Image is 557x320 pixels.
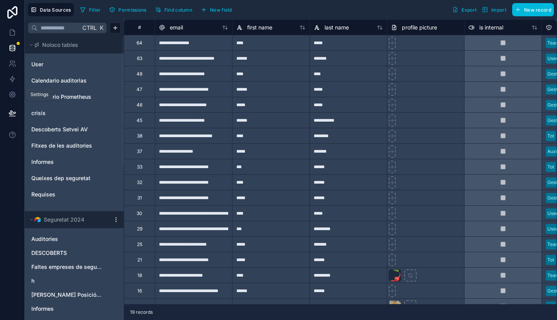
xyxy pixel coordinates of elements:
div: 18 [137,272,142,279]
button: Import [479,3,509,16]
div: 63 [137,55,142,62]
span: crisis [31,109,46,117]
span: Queixes dep seguretat [31,174,91,182]
span: Descoberts Setvei AV [31,126,88,133]
a: Auditories [31,235,102,243]
a: Informes [31,305,102,313]
button: Find column [152,4,195,15]
span: Filter [89,7,101,13]
div: 32 [137,179,142,186]
div: crisis [28,107,121,119]
button: Export [449,3,479,16]
div: 3 [138,303,141,310]
div: 16 [137,288,142,294]
div: 37 [137,148,142,155]
span: DESCOBERTS [31,249,67,257]
a: Calendario auditorias [31,77,94,84]
div: 38 [137,133,142,139]
span: User [31,60,43,68]
a: New record [509,3,554,16]
a: h [31,277,102,285]
div: Tot [547,256,554,263]
span: New record [524,7,551,13]
div: Faltes empreses de seguretat [28,261,121,273]
button: Airtable LogoSeguretat 2024 [28,214,110,225]
a: Requises [31,191,94,198]
span: Fitxes de les auditories [31,142,92,150]
span: New field [210,7,232,13]
button: Filter [77,4,104,15]
span: 19 records [130,309,153,315]
span: Informes [31,158,54,166]
a: crisis [31,109,94,117]
a: Permissions [106,4,152,15]
div: 29 [137,226,142,232]
div: 47 [137,86,142,93]
span: K [99,25,104,31]
div: Tot [547,303,554,310]
span: Calendario Prometheus [31,93,91,101]
div: 21 [137,257,142,263]
span: Requises [31,191,55,198]
span: Ctrl [82,23,97,33]
div: User [28,58,121,71]
a: Informes [31,158,94,166]
a: Queixes dep seguretat [31,174,94,182]
div: Settings [31,91,48,98]
button: Data Sources [28,3,74,16]
span: Export [461,7,477,13]
div: # [130,24,149,30]
span: Informes [31,305,54,313]
button: Permissions [106,4,149,15]
button: Noloco tables [28,40,116,50]
div: Tot [547,132,554,139]
a: DESCOBERTS [31,249,102,257]
div: Tot [547,163,554,170]
div: Auditories [28,233,121,245]
div: 64 [137,40,142,46]
div: h [28,275,121,287]
div: Informes [28,156,121,168]
a: Faltes empreses de seguretat [31,263,102,271]
div: Calendario auditorias [28,74,121,87]
span: is internal [479,24,503,31]
div: 31 [137,195,142,201]
div: 33 [137,164,142,170]
button: New field [198,4,235,15]
div: Horaris Posició Temporada [28,289,121,301]
span: email [170,24,183,31]
span: profile picture [402,24,437,31]
div: Informes [28,303,121,315]
span: h [31,277,34,285]
div: 48 [137,71,142,77]
span: Auditories [31,235,58,243]
a: User [31,60,94,68]
span: Noloco tables [42,41,78,49]
span: Permissions [118,7,146,13]
div: Queixes dep seguretat [28,172,121,184]
div: 45 [137,117,142,124]
div: 46 [137,102,142,108]
span: first name [247,24,272,31]
div: Fitxes de les auditories [28,139,121,152]
span: last name [325,24,349,31]
a: Fitxes de les auditories [31,142,94,150]
img: Airtable Logo [34,217,41,223]
a: [PERSON_NAME] Posició Temporada [31,291,102,299]
a: Descoberts Setvei AV [31,126,94,133]
button: New record [512,3,554,16]
span: Data Sources [40,7,71,13]
span: Find column [164,7,192,13]
div: 30 [137,210,142,217]
div: Descoberts Setvei AV [28,123,121,136]
span: Calendario auditorias [31,77,87,84]
div: 25 [137,241,142,248]
div: Requises [28,188,121,201]
a: Calendario Prometheus [31,93,94,101]
span: Seguretat 2024 [44,216,84,224]
div: Calendario Prometheus [28,91,121,103]
span: Import [491,7,506,13]
div: DESCOBERTS [28,247,121,259]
